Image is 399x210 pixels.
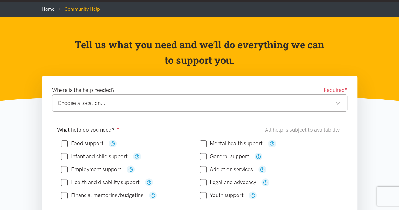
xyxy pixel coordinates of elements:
[52,86,115,94] label: Where is the help needed?
[55,5,100,13] li: Community Help
[345,86,347,91] sup: ●
[61,180,140,185] label: Health and disability support
[58,99,341,107] div: Choose a location...
[57,126,120,134] label: What help do you need?
[200,180,256,185] label: Legal and advocacy
[117,126,120,131] sup: ●
[200,141,263,146] label: Mental health support
[61,154,128,159] label: Infant and child support
[61,193,144,198] label: Financial mentoring/budgeting
[42,6,55,12] a: Home
[200,167,253,172] label: Addiction services
[200,154,249,159] label: General support
[61,141,103,146] label: Food support
[74,37,325,68] p: Tell us what you need and we’ll do everything we can to support you.
[265,126,342,134] div: All help is subject to availability
[200,193,244,198] label: Youth support
[61,167,121,172] label: Employment support
[324,86,347,94] span: Required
